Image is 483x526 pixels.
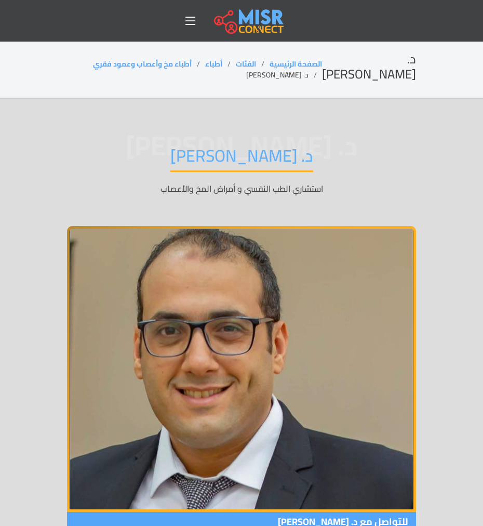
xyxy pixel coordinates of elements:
[270,57,322,71] a: الصفحة الرئيسية
[205,57,222,71] a: أطباء
[322,52,416,82] h2: د. [PERSON_NAME]
[67,226,416,512] img: د. محمد عبد العال
[246,70,322,81] li: د. [PERSON_NAME]
[236,57,256,71] a: الفئات
[67,182,416,195] p: استشاري الطب النفسي و أمراض المخ والأعصاب
[214,8,284,34] img: main.misr_connect
[170,146,313,172] h1: د. [PERSON_NAME]
[93,57,192,71] a: أطباء مخ وأعصاب وعمود فقري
